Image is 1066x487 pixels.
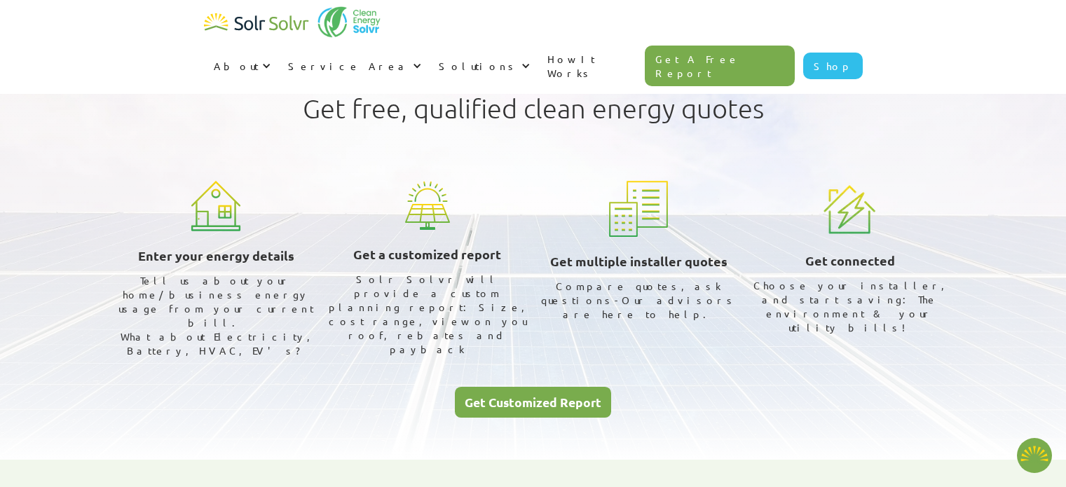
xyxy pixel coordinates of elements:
[750,278,950,334] div: Choose your installer, and start saving: The environment & your utility bills!
[1017,438,1052,473] button: Open chatbot widget
[429,45,538,87] div: Solutions
[645,46,795,86] a: Get A Free Report
[538,38,645,94] a: How It Works
[288,59,409,73] div: Service Area
[1017,438,1052,473] img: 1702586718.png
[465,396,601,409] div: Get Customized Report
[803,53,863,79] a: Shop
[439,59,518,73] div: Solutions
[214,59,259,73] div: About
[204,45,278,87] div: About
[138,245,294,266] h3: Enter your energy details
[455,387,611,418] a: Get Customized Report
[327,272,528,356] div: Solr Solvr will provide a custom planning report: Size, cost range, view on you roof, rebates and...
[353,244,501,265] h3: Get a customized report
[539,279,739,321] div: Compare quotes, ask questions-Our advisors are here to help.
[550,251,727,272] h3: Get multiple installer quotes
[278,45,429,87] div: Service Area
[303,93,764,124] h1: Get free, qualified clean energy quotes
[805,250,895,271] h3: Get connected
[116,273,317,357] div: Tell us about your home/business energy usage from your current bill. What about Electricity, Bat...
